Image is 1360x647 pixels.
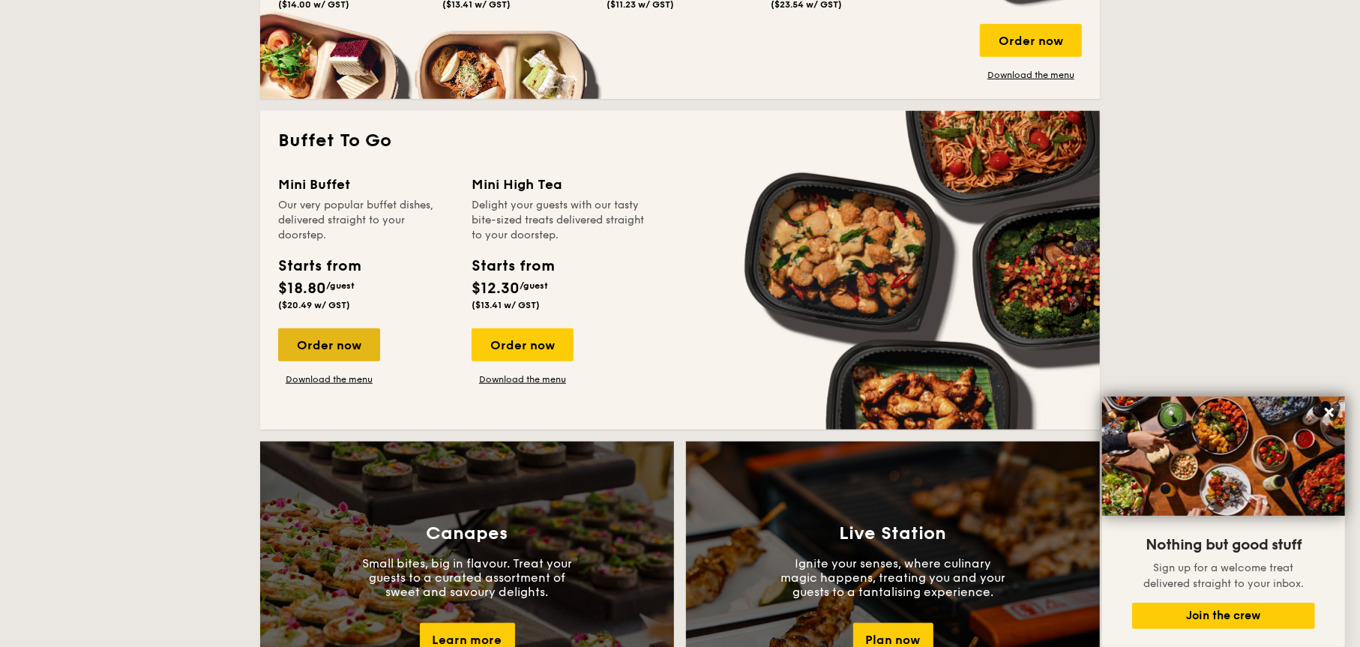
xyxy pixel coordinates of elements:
[278,328,380,361] div: Order now
[780,556,1005,599] p: Ignite your senses, where culinary magic happens, treating you and your guests to a tantalising e...
[472,174,647,195] div: Mini High Tea
[472,198,647,243] div: Delight your guests with our tasty bite-sized treats delivered straight to your doorstep.
[278,198,454,243] div: Our very popular buffet dishes, delivered straight to your doorstep.
[278,174,454,195] div: Mini Buffet
[472,255,553,277] div: Starts from
[472,373,574,385] a: Download the menu
[278,280,326,298] span: $18.80
[278,373,380,385] a: Download the menu
[1143,562,1304,590] span: Sign up for a welcome treat delivered straight to your inbox.
[355,556,580,599] p: Small bites, big in flavour. Treat your guests to a curated assortment of sweet and savoury delig...
[980,24,1082,57] div: Order now
[278,255,360,277] div: Starts from
[427,523,508,544] h3: Canapes
[472,328,574,361] div: Order now
[278,300,350,310] span: ($20.49 w/ GST)
[520,280,548,291] span: /guest
[1146,536,1302,554] span: Nothing but good stuff
[326,280,355,291] span: /guest
[278,129,1082,153] h2: Buffet To Go
[1317,400,1341,424] button: Close
[1132,603,1315,629] button: Join the crew
[840,523,947,544] h3: Live Station
[472,300,540,310] span: ($13.41 w/ GST)
[472,280,520,298] span: $12.30
[1102,397,1345,516] img: DSC07876-Edit02-Large.jpeg
[980,69,1082,81] a: Download the menu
